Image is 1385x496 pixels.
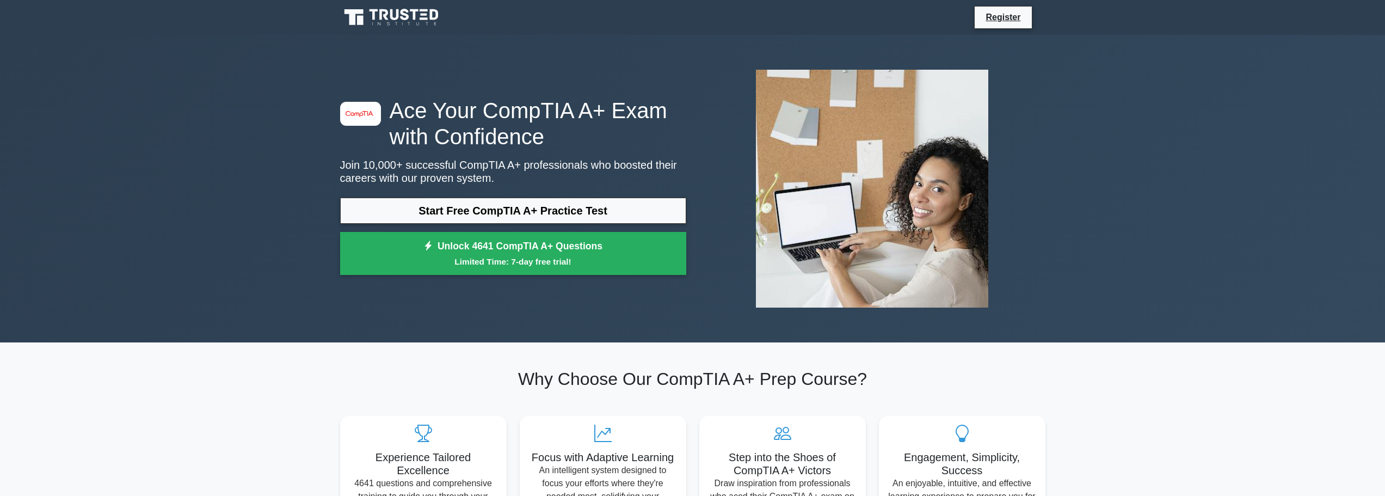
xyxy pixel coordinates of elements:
a: Register [979,10,1027,24]
p: Join 10,000+ successful CompTIA A+ professionals who boosted their careers with our proven system. [340,158,686,185]
h5: Focus with Adaptive Learning [528,451,678,464]
h5: Engagement, Simplicity, Success [888,451,1037,477]
h5: Experience Tailored Excellence [349,451,498,477]
a: Start Free CompTIA A+ Practice Test [340,198,686,224]
h2: Why Choose Our CompTIA A+ Prep Course? [340,369,1045,389]
small: Limited Time: 7-day free trial! [354,255,673,268]
h5: Step into the Shoes of CompTIA A+ Victors [708,451,857,477]
h1: Ace Your CompTIA A+ Exam with Confidence [340,97,686,150]
a: Unlock 4641 CompTIA A+ QuestionsLimited Time: 7-day free trial! [340,232,686,275]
